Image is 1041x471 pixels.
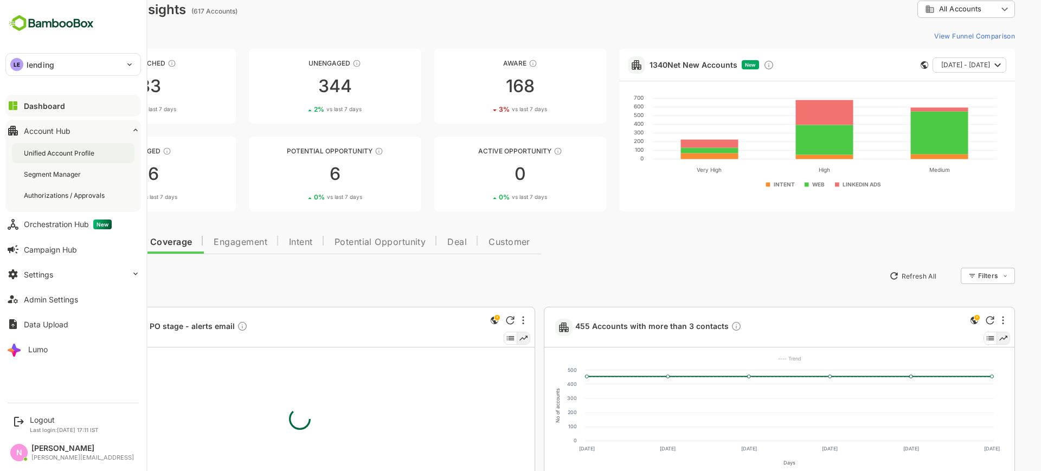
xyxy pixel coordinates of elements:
div: These accounts are warm, further nurturing would qualify them to MQAs [125,147,133,156]
span: vs last 7 days [474,193,509,201]
div: [PERSON_NAME] [31,444,134,453]
div: These accounts have not shown enough engagement and need nurturing [314,59,323,68]
button: [DATE] - [DATE] [895,57,968,73]
div: These accounts are MQAs and can be passed on to Inside Sales [337,147,345,156]
text: [DATE] [865,446,881,451]
button: Data Upload [5,313,141,335]
a: 455 Accounts with more than 3 contactsDescription not present [537,321,708,333]
ag: (617 Accounts) [153,7,203,15]
span: 455 Accounts with more than 3 contacts [537,321,704,333]
a: UnengagedThese accounts have not shown enough engagement and need nurturing3442%vs last 7 days [211,49,383,124]
span: Data Quality and Coverage [37,238,154,247]
text: [DATE] [541,446,557,451]
text: 500 [596,112,606,118]
text: High [781,166,792,173]
div: Refresh [468,316,477,325]
div: 6 % [91,193,139,201]
text: [DATE] [784,446,800,451]
div: Account Hub [24,126,70,136]
text: 0 [536,437,539,443]
div: Unreached [26,59,198,67]
text: 400 [529,381,539,387]
text: Days [746,460,757,466]
span: vs last 7 days [289,193,324,201]
a: Active OpportunityThese accounts have open opportunities which might be at any of the Sales Stage... [396,137,568,211]
text: 600 [596,103,606,109]
button: New Insights [26,266,105,286]
a: 0 Accounts in PO stage - alerts emailDescription not present [57,321,214,333]
div: 16 [26,165,198,183]
div: Dashboard [24,101,65,111]
div: Segment Manager [24,170,83,179]
div: More [964,316,966,325]
span: 0 Accounts in PO stage - alerts email [57,321,210,333]
span: [DATE] - [DATE] [903,58,952,72]
span: vs last 7 days [288,105,324,113]
button: Admin Settings [5,288,141,310]
div: These accounts have just entered the buying cycle and need further nurturing [491,59,499,68]
text: ---- Trend [740,356,763,362]
div: Active Opportunity [396,147,568,155]
span: Intent [251,238,275,247]
text: [DATE] [703,446,719,451]
div: Aware [396,59,568,67]
span: Potential Opportunity [297,238,388,247]
a: AwareThese accounts have just entered the buying cycle and need further nurturing1683%vs last 7 days [396,49,568,124]
div: Filters [939,266,977,286]
div: Description not present [693,321,704,333]
text: 500 [530,367,539,373]
div: Unengaged [211,59,383,67]
text: 100 [530,423,539,429]
text: Medium [891,166,912,173]
div: 344 [211,78,383,95]
div: Unified Account Profile [24,149,97,158]
text: No of accounts [517,388,523,423]
span: All Accounts [901,5,943,13]
div: All Accounts [887,4,960,14]
text: 300 [529,395,539,401]
div: Lumo [28,345,48,354]
div: 0 % [276,193,324,201]
div: Discover new ICP-fit accounts showing engagement — via intent surges, anonymous website visits, L... [725,60,736,70]
div: Filters [940,272,960,280]
div: This is a global insight. Segment selection is not applicable for this view [450,314,463,328]
a: Potential OpportunityThese accounts are MQAs and can be passed on to Inside Sales60%vs last 7 days [211,137,383,211]
span: vs last 7 days [103,105,138,113]
div: Admin Settings [24,295,78,304]
span: New [707,62,718,68]
span: Deal [409,238,429,247]
text: 200 [530,409,539,415]
text: 400 [596,120,606,127]
text: 700 [596,94,606,101]
div: This card does not support filter and segments [883,61,890,69]
text: [DATE] [622,446,638,451]
text: Very High [659,166,684,173]
img: BambooboxFullLogoMark.5f36c76dfaba33ec1ec1367b70bb1252.svg [5,13,97,34]
span: Engagement [176,238,229,247]
button: Campaign Hub [5,238,141,260]
p: Last login: [DATE] 17:11 IST [30,427,99,433]
div: 0 % [461,193,509,201]
div: Dashboard Insights [26,2,148,17]
div: LE [10,58,23,71]
div: 6 [211,165,383,183]
a: 1340Net New Accounts [612,60,699,69]
div: Description not present [199,321,210,333]
button: Lumo [5,338,141,360]
div: Data Upload [24,320,68,329]
span: Customer [451,238,492,247]
div: 168 [396,78,568,95]
div: Orchestration Hub [24,220,112,229]
div: Refresh [948,316,956,325]
div: Logout [30,415,99,424]
button: Refresh All [846,267,903,285]
button: Dashboard [5,95,141,117]
div: Campaign Hub [24,245,77,254]
button: Settings [5,263,141,285]
span: vs last 7 days [474,105,509,113]
div: Authorizations / Approvals [24,191,107,200]
span: vs last 7 days [104,193,139,201]
a: UnreachedThese accounts have not been engaged with for a defined time period831%vs last 7 days [26,49,198,124]
div: Settings [24,270,53,279]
